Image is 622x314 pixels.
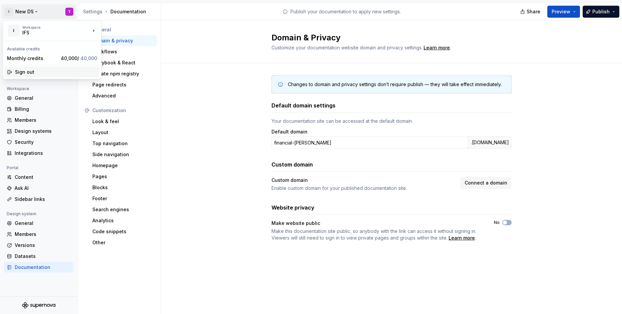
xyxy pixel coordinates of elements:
span: 40,000 [80,55,97,61]
div: IFS [22,29,79,36]
div: I [8,25,20,37]
div: Workspace [22,25,90,29]
span: 40,000 / [61,55,97,61]
div: Available credits [4,42,100,53]
div: Monthly credits [7,55,58,62]
div: Sign out [15,69,97,75]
